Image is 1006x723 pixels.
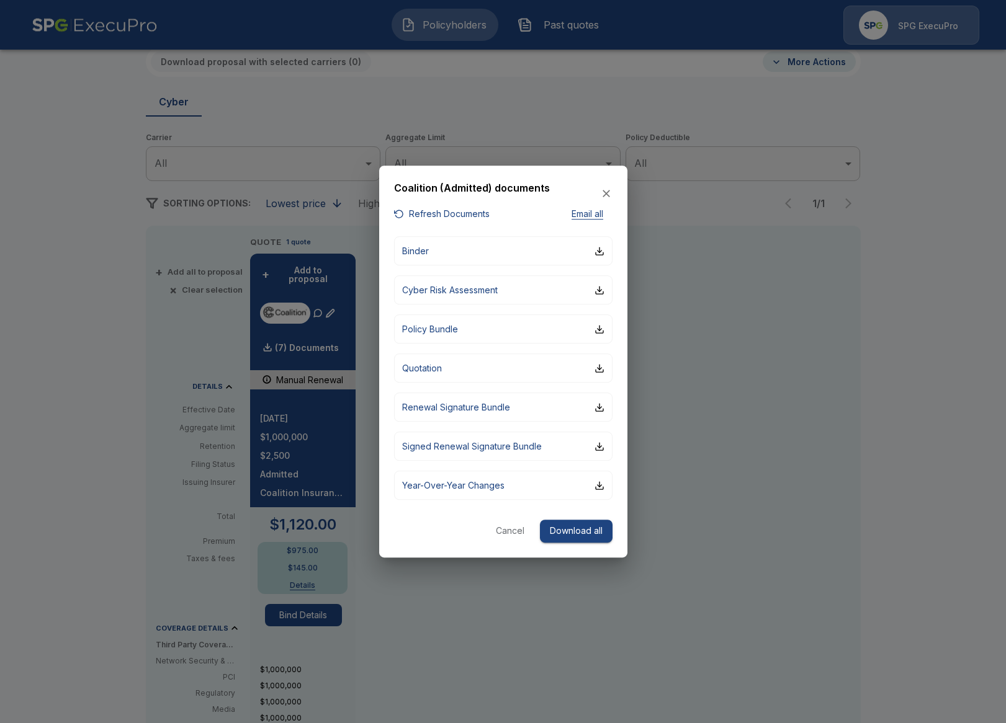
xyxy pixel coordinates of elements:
[490,520,530,543] button: Cancel
[402,322,458,335] p: Policy Bundle
[394,180,550,197] h6: Coalition (Admitted) documents
[402,361,442,375] p: Quotation
[394,393,613,422] button: Renewal Signature Bundle
[540,520,613,543] button: Download all
[563,206,613,222] button: Email all
[402,283,498,296] p: Cyber Risk Assessment
[394,432,613,461] button: Signed Renewal Signature Bundle
[394,206,490,222] button: Refresh Documents
[394,275,613,304] button: Cyber Risk Assessment
[402,401,510,414] p: Renewal Signature Bundle
[402,440,542,453] p: Signed Renewal Signature Bundle
[402,479,505,492] p: Year-Over-Year Changes
[394,471,613,500] button: Year-Over-Year Changes
[394,236,613,265] button: Binder
[394,314,613,344] button: Policy Bundle
[402,244,429,257] p: Binder
[394,353,613,383] button: Quotation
